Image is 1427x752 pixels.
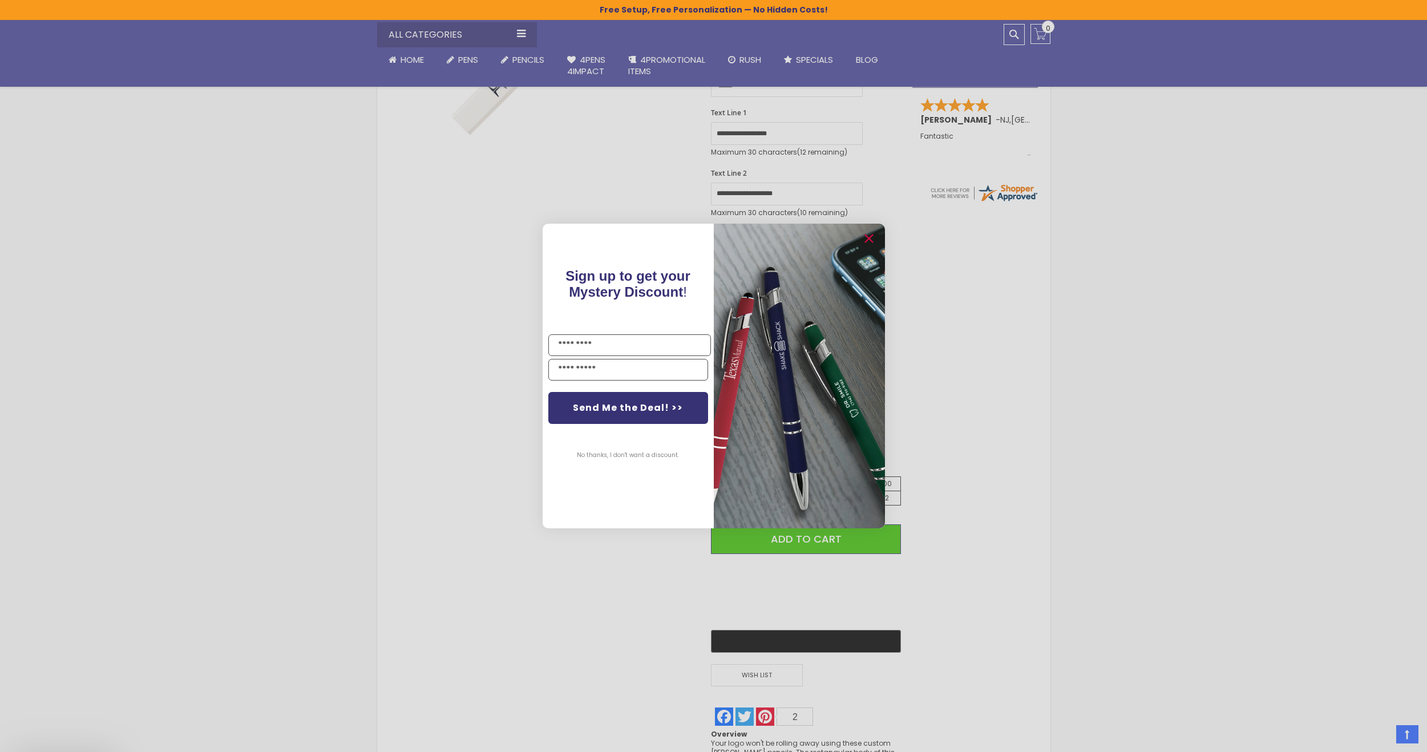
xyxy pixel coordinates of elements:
[1333,721,1427,752] iframe: Google Customer Reviews
[548,359,708,381] input: YOUR EMAIL
[714,224,885,528] img: 081b18bf-2f98-4675-a917-09431eb06994.jpeg
[860,229,878,248] button: Close dialog
[571,441,685,470] button: No thanks, I don't want a discount.
[565,268,690,300] span: !
[565,268,690,300] span: Sign up to get your Mystery Discount
[548,392,708,424] button: Send Me the Deal! >>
